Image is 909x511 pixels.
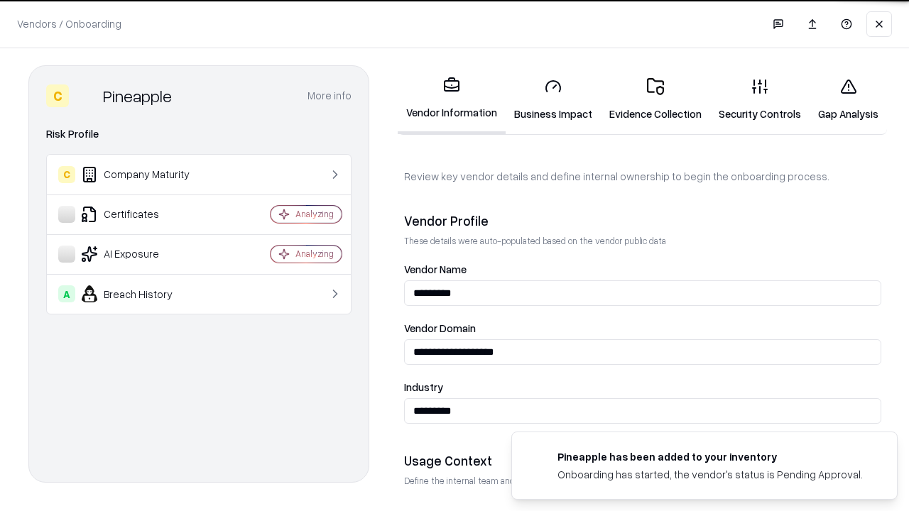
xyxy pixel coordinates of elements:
img: Pineapple [75,84,97,107]
div: Company Maturity [58,166,228,183]
p: These details were auto-populated based on the vendor public data [404,235,881,247]
div: Vendor Profile [404,212,881,229]
label: Vendor Domain [404,323,881,334]
a: Business Impact [506,67,601,133]
div: C [46,84,69,107]
div: Pineapple [103,84,172,107]
div: A [58,285,75,302]
a: Security Controls [710,67,810,133]
div: Breach History [58,285,228,302]
div: Certificates [58,206,228,223]
label: Industry [404,382,881,392]
div: Pineapple has been added to your inventory [557,449,863,464]
div: Analyzing [295,248,334,260]
div: Onboarding has started, the vendor's status is Pending Approval. [557,467,863,482]
button: More info [307,83,352,109]
p: Vendors / Onboarding [17,16,121,31]
p: Review key vendor details and define internal ownership to begin the onboarding process. [404,169,881,184]
a: Evidence Collection [601,67,710,133]
label: Vendor Name [404,264,881,275]
a: Gap Analysis [810,67,887,133]
p: Define the internal team and reason for using this vendor. This helps assess business relevance a... [404,475,881,487]
div: Analyzing [295,208,334,220]
img: pineappleenergy.com [529,449,546,466]
div: Usage Context [404,452,881,469]
div: AI Exposure [58,246,228,263]
div: C [58,166,75,183]
a: Vendor Information [398,65,506,134]
div: Risk Profile [46,126,352,143]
